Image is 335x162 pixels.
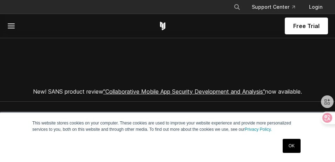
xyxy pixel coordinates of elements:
[303,1,328,13] a: Login
[245,127,272,132] a: Privacy Policy.
[33,88,302,95] span: New! SANS product review now available.
[228,1,328,13] div: Navigation Menu
[103,88,265,95] a: "Collaborative Mobile App Security Development and Analysis"
[246,1,301,13] a: Support Center
[293,22,320,30] span: Free Trial
[285,18,328,34] a: Free Trial
[32,120,303,133] p: This website stores cookies on your computer. These cookies are used to improve your website expe...
[231,1,243,13] button: Search
[158,22,167,30] a: Corellium Home
[283,139,301,153] a: OK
